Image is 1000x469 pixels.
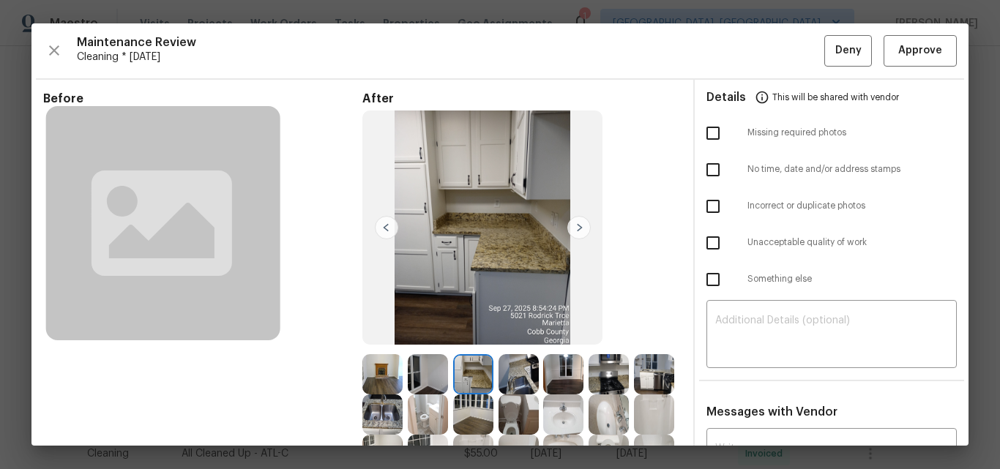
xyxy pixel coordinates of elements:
[77,50,824,64] span: Cleaning * [DATE]
[898,42,942,60] span: Approve
[747,273,957,285] span: Something else
[824,35,872,67] button: Deny
[77,35,824,50] span: Maintenance Review
[695,151,969,188] div: No time, date and/or address stamps
[43,91,362,106] span: Before
[747,200,957,212] span: Incorrect or duplicate photos
[695,115,969,151] div: Missing required photos
[375,216,398,239] img: left-chevron-button-url
[695,261,969,298] div: Something else
[706,80,746,115] span: Details
[835,42,862,60] span: Deny
[747,163,957,176] span: No time, date and/or address stamps
[362,91,682,106] span: After
[747,236,957,249] span: Unacceptable quality of work
[695,188,969,225] div: Incorrect or duplicate photos
[747,127,957,139] span: Missing required photos
[884,35,957,67] button: Approve
[706,406,837,418] span: Messages with Vendor
[567,216,591,239] img: right-chevron-button-url
[772,80,899,115] span: This will be shared with vendor
[695,225,969,261] div: Unacceptable quality of work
